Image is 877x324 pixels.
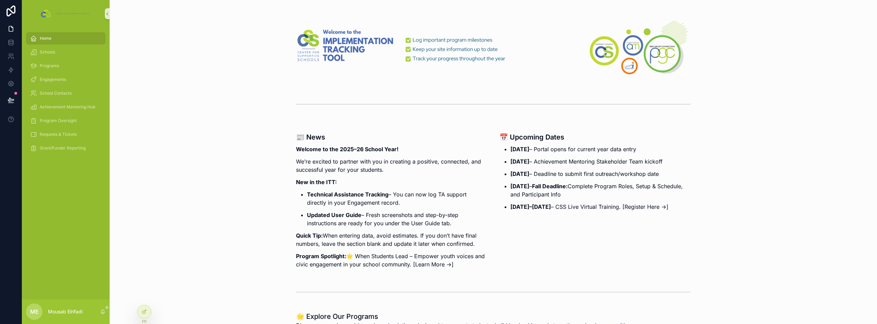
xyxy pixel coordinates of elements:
[510,145,691,153] p: – Portal opens for current year data entry
[22,27,110,163] div: scrollable content
[40,63,59,69] span: Programs
[510,183,529,190] strong: [DATE]
[307,211,487,227] p: – Fresh screenshots and step-by-step instructions are ready for you under the User Guide tab.
[26,101,106,113] a: Achievement Mentoring Hub
[296,252,487,268] p: 🌟 When Students Lead – Empower youth voices and civic engagement in your school community. [Learn...
[26,142,106,154] a: Grant/Funder Reporting
[40,145,86,151] span: Grant/Funder Reporting
[510,158,529,165] strong: [DATE]
[510,170,691,178] p: – Deadline to submit first outreach/workshop date
[39,8,92,19] img: App logo
[307,191,388,198] strong: Technical Assistance Tracking
[307,212,361,218] strong: Updated User Guide
[296,312,632,321] h1: 🌟 Explore Our Programs
[26,46,106,58] a: Schools
[532,183,568,190] strong: Fall Deadline:
[296,157,487,174] p: We’re excited to partner with you in creating a positive, connected, and successful year for your...
[40,132,77,137] span: Requests & Tickets
[30,308,39,316] span: ME
[296,132,487,142] h3: 📰 News
[26,60,106,72] a: Programs
[296,253,346,260] strong: Program Spotlight:
[510,157,691,166] p: – Achievement Mentoring Stakeholder Team kickoff
[510,182,691,199] p: – Complete Program Roles, Setup & Schedule, and Participant Info
[296,231,487,248] p: When entering data, avoid estimates. If you don’t have final numbers, leave the section blank and...
[499,132,691,142] h3: 📅 Upcoming Dates
[296,179,337,185] strong: New in the ITT:
[26,115,106,127] a: Program Oversight
[296,232,323,239] strong: Quick Tip:
[296,16,691,76] img: 33327-ITT-Banner-Noloco-(4).png
[26,73,106,86] a: Engagements
[510,146,529,153] strong: [DATE]
[296,146,398,153] strong: Welcome to the 2025–26 School Year!
[40,49,55,55] span: Schools
[40,77,66,82] span: Engagements
[26,87,106,99] a: School Contacts
[26,32,106,45] a: Home
[510,203,551,210] strong: [DATE]–[DATE]
[510,203,691,211] p: – CSS Live Virtual Training. [Register Here →]
[40,118,77,123] span: Program Oversight
[40,91,72,96] span: School Contacts
[26,128,106,141] a: Requests & Tickets
[40,36,51,41] span: Home
[510,170,529,177] strong: [DATE]
[40,104,95,110] span: Achievement Mentoring Hub
[48,308,83,315] p: Mousab Elrifadi
[307,190,487,207] p: – You can now log TA support directly in your Engagement record.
